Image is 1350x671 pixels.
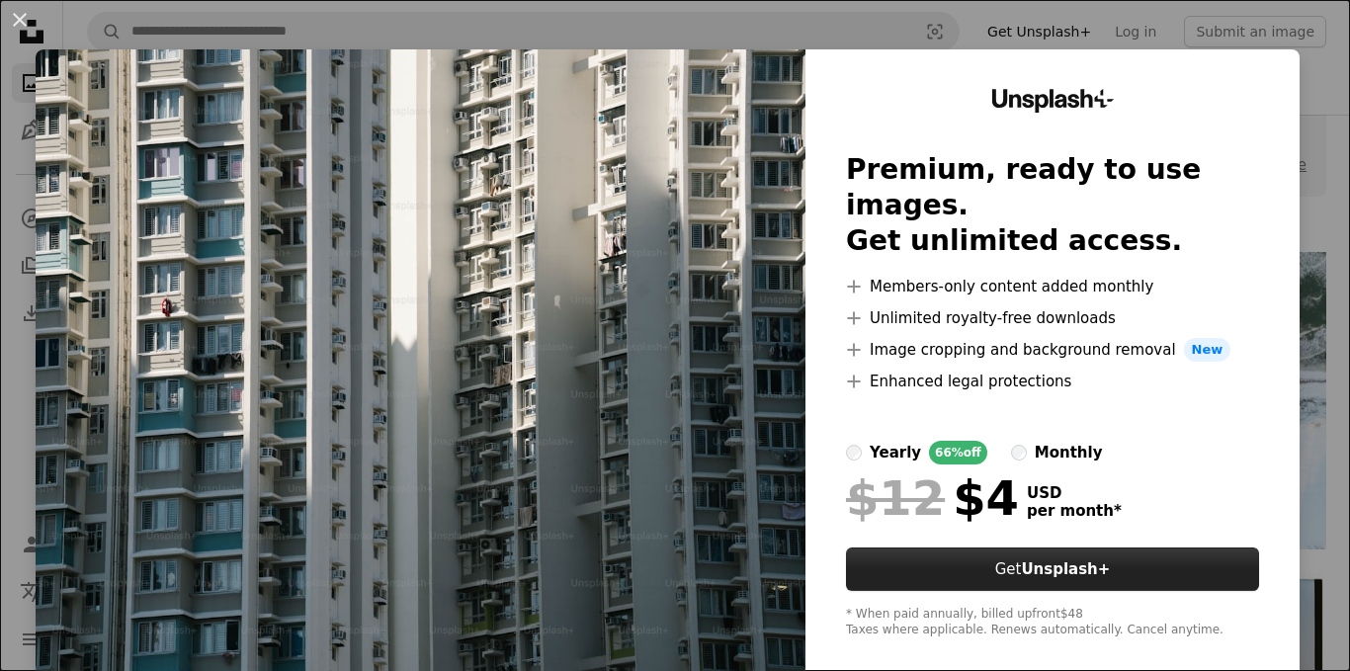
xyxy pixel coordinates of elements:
h2: Premium, ready to use images. Get unlimited access. [846,152,1259,259]
input: monthly [1011,445,1027,461]
li: Unlimited royalty-free downloads [846,306,1259,330]
div: monthly [1035,441,1103,464]
span: USD [1027,484,1122,502]
div: 66% off [929,441,987,464]
span: New [1184,338,1231,362]
div: yearly [870,441,921,464]
button: GetUnsplash+ [846,547,1259,591]
strong: Unsplash+ [1021,560,1110,578]
li: Members-only content added monthly [846,275,1259,298]
div: $4 [846,472,1019,524]
input: yearly66%off [846,445,862,461]
li: Enhanced legal protections [846,370,1259,393]
div: * When paid annually, billed upfront $48 Taxes where applicable. Renews automatically. Cancel any... [846,607,1259,638]
li: Image cropping and background removal [846,338,1259,362]
span: per month * [1027,502,1122,520]
span: $12 [846,472,945,524]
